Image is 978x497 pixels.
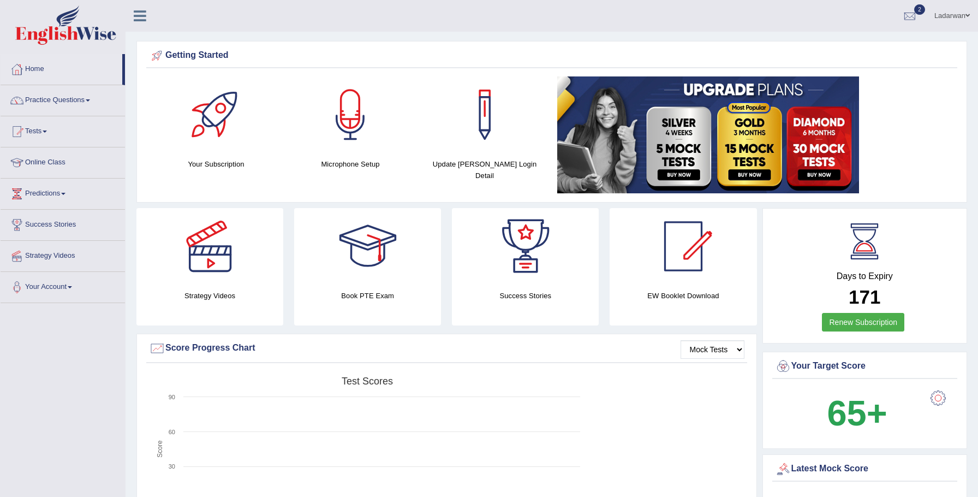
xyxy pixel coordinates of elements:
[169,429,175,435] text: 60
[1,272,125,299] a: Your Account
[342,376,393,387] tspan: Test scores
[1,116,125,144] a: Tests
[1,147,125,175] a: Online Class
[849,286,880,307] b: 171
[775,271,955,281] h4: Days to Expiry
[149,340,744,357] div: Score Progress Chart
[423,158,546,181] h4: Update [PERSON_NAME] Login Detail
[1,54,122,81] a: Home
[775,358,955,375] div: Your Target Score
[610,290,756,301] h4: EW Booklet Download
[136,290,283,301] h4: Strategy Videos
[294,290,441,301] h4: Book PTE Exam
[169,394,175,400] text: 90
[557,76,859,193] img: small5.jpg
[775,461,955,477] div: Latest Mock Score
[156,440,164,458] tspan: Score
[154,158,278,170] h4: Your Subscription
[169,463,175,470] text: 30
[914,4,925,15] span: 2
[822,313,904,332] a: Renew Subscription
[452,290,599,301] h4: Success Stories
[1,241,125,268] a: Strategy Videos
[289,158,412,170] h4: Microphone Setup
[1,210,125,237] a: Success Stories
[827,393,887,433] b: 65+
[149,48,955,64] div: Getting Started
[1,85,125,113] a: Practice Questions
[1,179,125,206] a: Predictions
